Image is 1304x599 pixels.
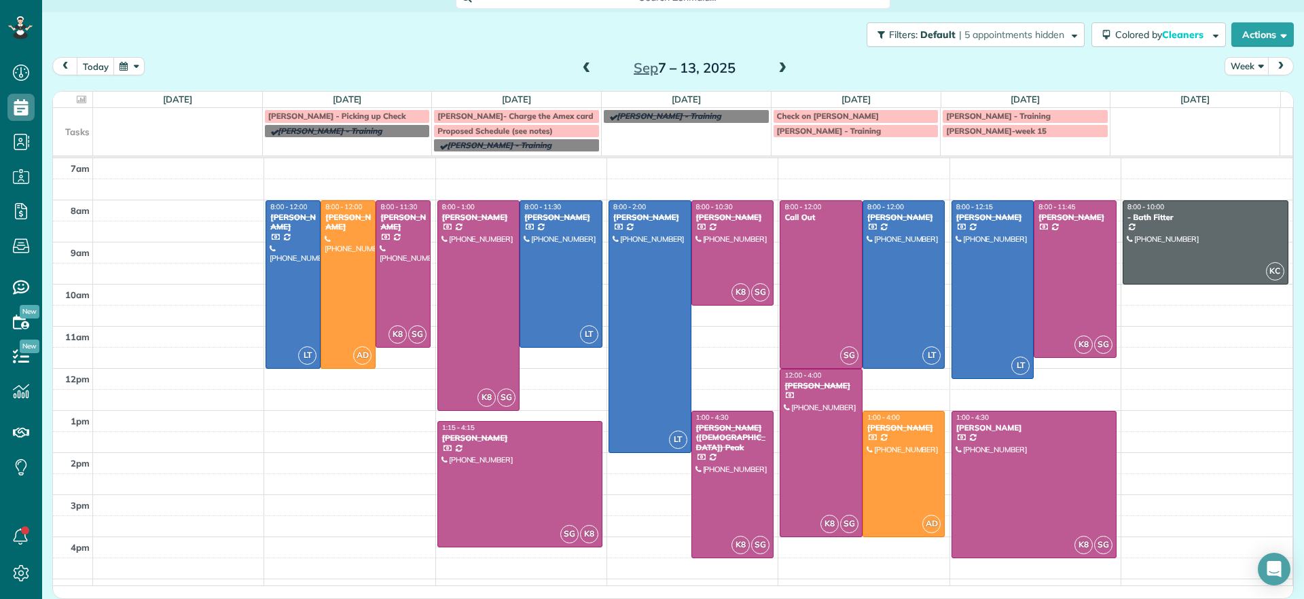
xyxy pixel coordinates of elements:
a: [DATE] [672,94,701,105]
span: 10am [65,289,90,300]
span: | 5 appointments hidden [959,29,1064,41]
div: [PERSON_NAME] [784,381,858,391]
span: [PERSON_NAME] - Training [617,111,721,121]
span: AD [922,515,941,533]
span: 8:00 - 12:00 [270,202,307,211]
div: [PERSON_NAME] [867,423,941,433]
span: K8 [477,388,496,407]
a: [DATE] [502,94,531,105]
span: 7am [71,163,90,174]
span: [PERSON_NAME] - Training [447,140,551,150]
span: 8:00 - 11:30 [380,202,417,211]
span: 5pm [71,584,90,595]
a: [DATE] [1011,94,1040,105]
button: Actions [1231,22,1294,47]
span: 8:00 - 12:00 [784,202,821,211]
a: [DATE] [333,94,362,105]
span: 8:00 - 2:00 [613,202,646,211]
span: 12:00 - 4:00 [784,371,821,380]
h2: 7 – 13, 2025 [600,60,769,75]
span: 8:00 - 1:00 [442,202,475,211]
div: [PERSON_NAME] [524,213,598,222]
span: SG [751,283,769,302]
button: Colored byCleaners [1091,22,1226,47]
span: [PERSON_NAME] - Training [777,126,882,136]
span: Check on [PERSON_NAME] [777,111,880,121]
span: SG [751,536,769,554]
button: prev [52,57,78,75]
span: SG [840,346,858,365]
span: 8:00 - 11:30 [524,202,561,211]
span: SG [840,515,858,533]
span: K8 [580,525,598,543]
span: K8 [388,325,407,344]
span: Default [920,29,956,41]
span: New [20,340,39,353]
span: New [20,305,39,319]
span: K8 [1074,536,1093,554]
span: K8 [1074,335,1093,354]
div: [PERSON_NAME] [441,213,516,222]
span: 2pm [71,458,90,469]
span: 8:00 - 12:00 [325,202,362,211]
span: LT [1011,357,1030,375]
span: 3pm [71,500,90,511]
span: LT [922,346,941,365]
div: [PERSON_NAME] [325,213,372,232]
span: SG [560,525,579,543]
span: 4pm [71,542,90,553]
div: [PERSON_NAME] [695,213,770,222]
span: [PERSON_NAME] - Training [278,126,382,136]
span: 8:00 - 12:15 [956,202,993,211]
button: Filters: Default | 5 appointments hidden [867,22,1085,47]
span: KC [1266,262,1284,280]
button: today [77,57,115,75]
span: Proposed Schedule (see notes) [437,126,553,136]
a: [DATE] [1180,94,1210,105]
span: Filters: [889,29,918,41]
div: [PERSON_NAME] [956,423,1112,433]
span: LT [580,325,598,344]
a: [DATE] [841,94,871,105]
a: Filters: Default | 5 appointments hidden [860,22,1085,47]
span: K8 [820,515,839,533]
span: K8 [731,536,750,554]
span: [PERSON_NAME] - Training [946,111,1051,121]
button: next [1268,57,1294,75]
span: SG [1094,536,1112,554]
div: [PERSON_NAME] [867,213,941,222]
span: 8:00 - 10:30 [696,202,733,211]
span: Cleaners [1162,29,1206,41]
div: [PERSON_NAME] [380,213,427,232]
div: [PERSON_NAME] [270,213,316,232]
span: 1:00 - 4:00 [867,413,900,422]
span: K8 [731,283,750,302]
div: [PERSON_NAME] [613,213,687,222]
div: Call Out [784,213,858,222]
span: SG [1094,335,1112,354]
span: [PERSON_NAME]- Charge the Amex card [437,111,593,121]
span: 8am [71,205,90,216]
div: [PERSON_NAME] ([DEMOGRAPHIC_DATA]) Peak [695,423,770,452]
span: 8:00 - 11:45 [1038,202,1075,211]
span: LT [669,431,687,449]
span: [PERSON_NAME] - Picking up Check [268,111,406,121]
div: [PERSON_NAME] [956,213,1030,222]
div: Open Intercom Messenger [1258,553,1290,585]
div: [PERSON_NAME] [441,433,598,443]
span: 1:00 - 4:30 [956,413,989,422]
span: Colored by [1115,29,1208,41]
span: Sep [634,59,658,76]
span: [PERSON_NAME]-week 15 [946,126,1047,136]
span: SG [408,325,427,344]
span: 1:15 - 4:15 [442,423,475,432]
span: 1:00 - 4:30 [696,413,729,422]
span: 8:00 - 12:00 [867,202,904,211]
div: [PERSON_NAME] [1038,213,1112,222]
span: 12pm [65,374,90,384]
button: Week [1225,57,1269,75]
span: 9am [71,247,90,258]
span: AD [353,346,372,365]
span: 8:00 - 10:00 [1127,202,1164,211]
a: [DATE] [163,94,192,105]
